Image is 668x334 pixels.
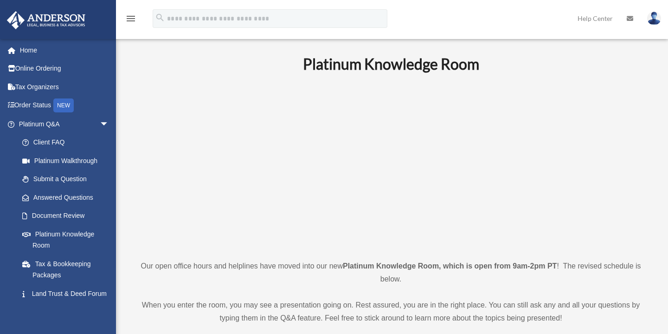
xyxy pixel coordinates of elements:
[13,207,123,225] a: Document Review
[6,115,123,133] a: Platinum Q&Aarrow_drop_down
[53,98,74,112] div: NEW
[13,170,123,189] a: Submit a Question
[132,299,649,325] p: When you enter the room, you may see a presentation going on. Rest assured, you are in the right ...
[100,115,118,134] span: arrow_drop_down
[125,13,136,24] i: menu
[125,16,136,24] a: menu
[4,11,88,29] img: Anderson Advisors Platinum Portal
[6,41,123,59] a: Home
[647,12,661,25] img: User Pic
[132,260,649,286] p: Our open office hours and helplines have moved into our new ! The revised schedule is below.
[6,96,123,115] a: Order StatusNEW
[13,284,123,303] a: Land Trust & Deed Forum
[13,133,123,152] a: Client FAQ
[13,303,123,321] a: Portal Feedback
[13,225,118,255] a: Platinum Knowledge Room
[6,59,123,78] a: Online Ordering
[155,13,165,23] i: search
[252,85,530,242] iframe: 231110_Toby_KnowledgeRoom
[13,255,123,284] a: Tax & Bookkeeping Packages
[343,262,557,270] strong: Platinum Knowledge Room, which is open from 9am-2pm PT
[13,151,123,170] a: Platinum Walkthrough
[303,55,479,73] b: Platinum Knowledge Room
[13,188,123,207] a: Answered Questions
[6,78,123,96] a: Tax Organizers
